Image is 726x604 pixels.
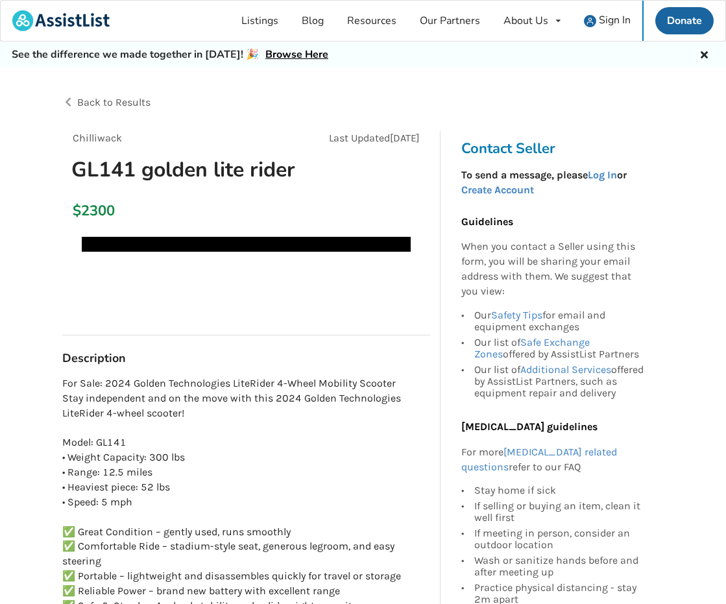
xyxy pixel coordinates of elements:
strong: To send a message, please or [461,169,627,196]
div: About Us [503,16,548,26]
b: Guidelines [461,215,513,228]
div: Stay home if sick [474,485,647,498]
h5: See the difference we made together in [DATE]! 🎉 [12,48,328,62]
a: Blog [290,1,335,41]
div: Our list of offered by AssistList Partners, such as equipment repair and delivery [474,362,647,399]
a: Listings [230,1,290,41]
p: When you contact a Seller using this form, you will be sharing your email address with them. We s... [461,239,647,298]
a: Browse Here [265,47,328,62]
div: If selling or buying an item, clean it well first [474,498,647,525]
a: Our Partners [408,1,492,41]
span: Chilliwack [73,132,122,144]
div: $2300 [73,202,75,220]
b: [MEDICAL_DATA] guidelines [461,420,598,433]
span: Last Updated [329,132,390,144]
a: Safe Exchange Zones [474,336,590,360]
a: Resources [335,1,408,41]
img: user icon [584,15,596,27]
a: Log In [588,169,617,181]
span: Back to Results [77,96,151,108]
span: Sign In [599,13,631,27]
h3: Description [62,351,430,366]
a: Create Account [461,184,534,196]
img: assistlist-logo [12,10,110,31]
h1: GL141 golden lite rider [61,156,314,183]
a: Donate [655,7,714,34]
span: [DATE] [390,132,420,144]
div: Our list of offered by AssistList Partners [474,335,647,362]
p: For more refer to our FAQ [461,445,647,475]
a: user icon Sign In [572,1,642,41]
div: Wash or sanitize hands before and after meeting up [474,553,647,580]
h3: Contact Seller [461,139,653,158]
div: If meeting in person, consider an outdoor location [474,525,647,553]
a: Additional Services [520,363,611,376]
a: [MEDICAL_DATA] related questions [461,446,617,473]
a: Safety Tips [491,309,542,321]
div: Our for email and equipment exchanges [474,309,647,335]
img: gl141 golden lite rider -scooter-mobility-chilliwack-assistlist-listing [82,237,411,566]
